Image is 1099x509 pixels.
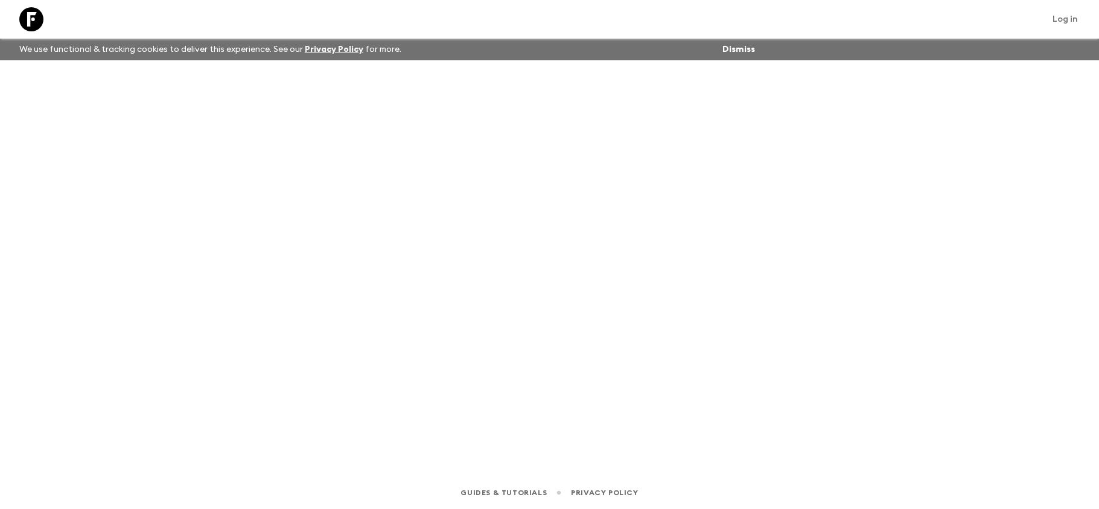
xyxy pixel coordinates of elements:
a: Privacy Policy [571,486,638,499]
a: Guides & Tutorials [460,486,547,499]
button: Dismiss [719,41,758,58]
a: Privacy Policy [305,45,363,54]
a: Log in [1046,11,1085,28]
p: We use functional & tracking cookies to deliver this experience. See our for more. [14,39,406,60]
